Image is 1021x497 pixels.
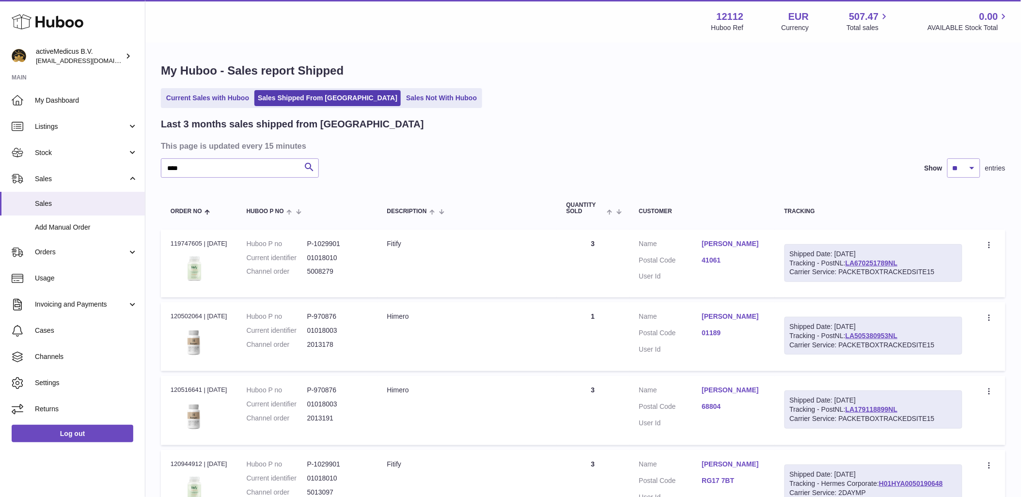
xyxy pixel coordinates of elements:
dt: Huboo P no [247,386,307,395]
div: Tracking - PostNL: [785,390,962,429]
span: Invoicing and Payments [35,300,127,309]
td: 3 [557,376,629,445]
span: Quantity Sold [566,202,605,215]
td: 3 [557,230,629,297]
span: Listings [35,122,127,131]
a: Current Sales with Huboo [163,90,252,106]
span: Cases [35,326,138,335]
a: 507.47 Total sales [847,10,890,32]
strong: EUR [788,10,809,23]
span: Sales [35,199,138,208]
h1: My Huboo - Sales report Shipped [161,63,1005,78]
div: Carrier Service: PACKETBOXTRACKEDSITE15 [790,414,957,423]
dd: 01018003 [307,400,368,409]
div: 119747605 | [DATE] [171,239,227,248]
a: Log out [12,425,133,442]
div: Tracking - PostNL: [785,317,962,355]
dt: Postal Code [639,402,702,414]
span: Order No [171,208,202,215]
div: Tracking [785,208,962,215]
td: 1 [557,302,629,372]
a: LA670251789NL [846,259,897,267]
a: LA505380953NL [846,332,897,340]
a: Sales Not With Huboo [403,90,480,106]
dd: P-970876 [307,312,368,321]
dt: Postal Code [639,476,702,488]
dt: Name [639,312,702,324]
span: AVAILABLE Stock Total [927,23,1009,32]
div: Shipped Date: [DATE] [790,322,957,331]
dt: User Id [639,345,702,354]
div: Shipped Date: [DATE] [790,470,957,479]
span: Usage [35,274,138,283]
img: 128561739542540.png [171,251,219,285]
dd: 2013178 [307,340,368,349]
dd: 5008279 [307,267,368,276]
span: Description [387,208,427,215]
dd: 01018010 [307,253,368,263]
h2: Last 3 months sales shipped from [GEOGRAPHIC_DATA] [161,118,424,131]
span: 0.00 [979,10,998,23]
span: Add Manual Order [35,223,138,232]
div: Shipped Date: [DATE] [790,249,957,259]
span: Returns [35,404,138,414]
span: Settings [35,378,138,388]
a: Sales Shipped From [GEOGRAPHIC_DATA] [254,90,401,106]
dd: 01018003 [307,326,368,335]
dd: 5013097 [307,488,368,497]
div: 120502064 | [DATE] [171,312,227,321]
a: 01189 [702,328,765,338]
span: [EMAIL_ADDRESS][DOMAIN_NAME] [36,57,142,64]
dd: P-1029901 [307,239,368,248]
div: 120516641 | [DATE] [171,386,227,394]
span: My Dashboard [35,96,138,105]
div: Himero [387,386,547,395]
div: Shipped Date: [DATE] [790,396,957,405]
div: Himero [387,312,547,321]
span: entries [985,164,1005,173]
a: 0.00 AVAILABLE Stock Total [927,10,1009,32]
div: activeMedicus B.V. [36,47,123,65]
span: Channels [35,352,138,361]
a: [PERSON_NAME] [702,312,765,321]
dt: Current identifier [247,253,307,263]
dt: Channel order [247,414,307,423]
div: Customer [639,208,765,215]
div: Currency [782,23,809,32]
dt: Name [639,460,702,471]
div: Huboo Ref [711,23,744,32]
a: 41061 [702,256,765,265]
label: Show [925,164,942,173]
a: LA179118899NL [846,405,897,413]
dt: Huboo P no [247,460,307,469]
div: 120944912 | [DATE] [171,460,227,468]
dt: Postal Code [639,256,702,267]
a: H01HYA0050190648 [879,480,943,487]
strong: 12112 [717,10,744,23]
dt: Huboo P no [247,312,307,321]
img: internalAdmin-12112@internal.huboo.com [12,49,26,63]
dd: 01018010 [307,474,368,483]
dt: Current identifier [247,326,307,335]
dt: Huboo P no [247,239,307,248]
dt: Channel order [247,267,307,276]
dt: Name [639,386,702,397]
a: [PERSON_NAME] [702,239,765,248]
dt: Name [639,239,702,251]
dt: Current identifier [247,400,307,409]
span: Sales [35,174,127,184]
dd: 2013191 [307,414,368,423]
dt: User Id [639,419,702,428]
dt: Channel order [247,340,307,349]
img: 128561711358723.png [171,324,219,359]
div: Fitify [387,239,547,248]
span: 507.47 [849,10,879,23]
div: Carrier Service: PACKETBOXTRACKEDSITE15 [790,341,957,350]
dd: P-1029901 [307,460,368,469]
dt: Postal Code [639,328,702,340]
span: Huboo P no [247,208,284,215]
h3: This page is updated every 15 minutes [161,140,1003,151]
a: [PERSON_NAME] [702,386,765,395]
div: Fitify [387,460,547,469]
a: RG17 7BT [702,476,765,485]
